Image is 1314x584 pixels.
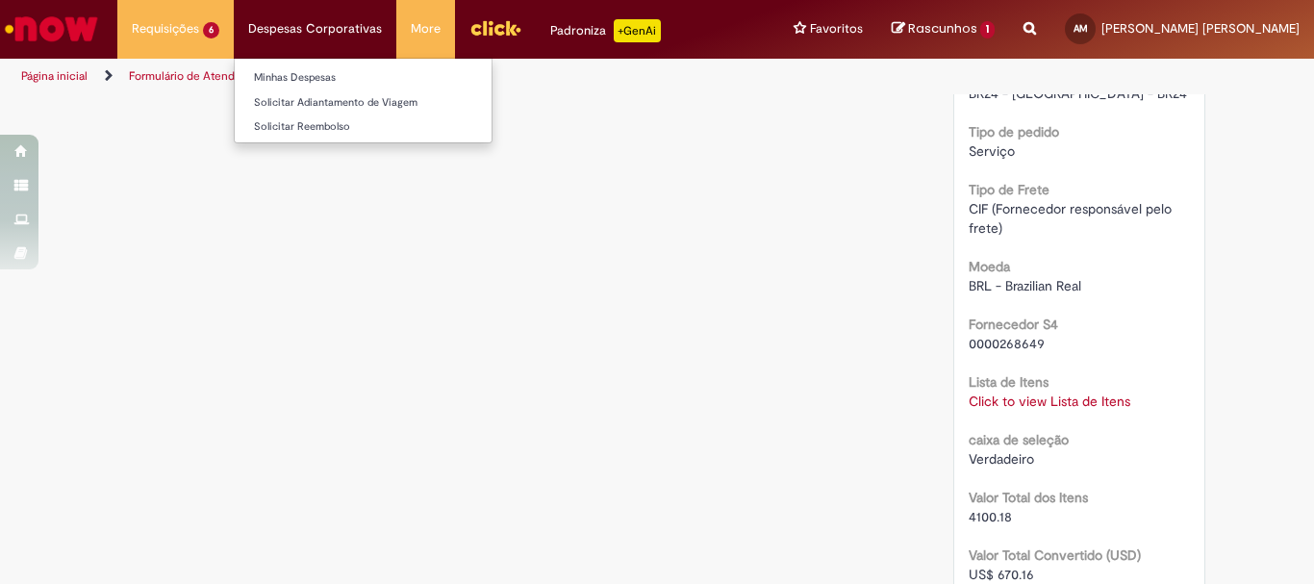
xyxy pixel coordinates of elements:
div: Padroniza [550,19,661,42]
span: [PERSON_NAME] [PERSON_NAME] [1101,20,1300,37]
span: Serviço [969,142,1015,160]
a: Solicitar Reembolso [235,116,492,138]
a: Solicitar Adiantamento de Viagem [235,92,492,114]
a: Formulário de Atendimento [129,68,271,84]
p: +GenAi [614,19,661,42]
span: More [411,19,441,38]
span: CIF (Fornecedor responsável pelo frete) [969,200,1175,237]
b: Lista de Itens [969,373,1049,391]
span: 6 [203,22,219,38]
span: Requisições [132,19,199,38]
span: Despesas Corporativas [248,19,382,38]
ul: Trilhas de página [14,59,862,94]
b: Valor Total Convertido (USD) [969,546,1141,564]
span: Verdadeiro [969,450,1034,468]
b: caixa de seleção [969,431,1069,448]
span: 4100.18 [969,508,1012,525]
span: 0000268649 [969,335,1045,352]
span: US$ 670.16 [969,566,1034,583]
b: Tipo de Frete [969,181,1049,198]
span: BRL - Brazilian Real [969,277,1081,294]
a: Minhas Despesas [235,67,492,89]
img: click_logo_yellow_360x200.png [469,13,521,42]
b: Fornecedor S4 [969,316,1058,333]
b: Moeda [969,258,1010,275]
b: Valor Total dos Itens [969,489,1088,506]
span: Favoritos [810,19,863,38]
span: Rascunhos [908,19,977,38]
b: Tipo de pedido [969,123,1059,140]
span: 1 [980,21,995,38]
span: BR24 - [GEOGRAPHIC_DATA] - BR24 [969,85,1187,102]
a: Click to view Lista de Itens [969,393,1130,410]
ul: Despesas Corporativas [234,58,493,143]
span: AM [1074,22,1088,35]
img: ServiceNow [2,10,101,48]
a: Página inicial [21,68,88,84]
a: Rascunhos [892,20,995,38]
